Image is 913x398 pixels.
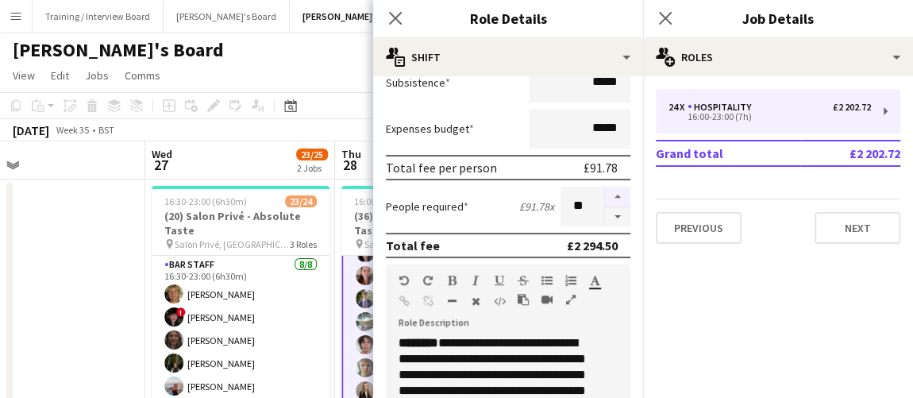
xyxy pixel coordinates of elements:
button: HTML Code [494,295,505,307]
h3: Job Details [643,8,913,29]
button: Increase [605,187,630,207]
h3: (20) Salon Privé - Absolute Taste [152,209,329,238]
label: People required [386,199,468,214]
button: Clear Formatting [470,295,481,307]
span: ! [176,307,186,317]
span: Salon Privé, [GEOGRAPHIC_DATA] [364,238,480,250]
h3: (36) Salon Privé - Absolute Taste [341,209,519,238]
h3: Role Details [373,8,643,29]
button: Redo [422,274,433,287]
button: Unordered List [541,274,553,287]
button: Previous [656,212,742,244]
button: [PERSON_NAME]'s Board [290,1,419,32]
td: Grand total [656,141,800,166]
button: Undo [399,274,410,287]
span: View [13,68,35,83]
span: 16:00-01:00 (9h) (Fri) [354,195,437,207]
span: Jobs [85,68,109,83]
span: 23/25 [296,149,328,160]
button: Ordered List [565,274,576,287]
span: 23/24 [285,195,317,207]
div: [DATE] [13,122,49,138]
label: Expenses budget [386,122,474,136]
button: Italic [470,274,481,287]
a: Jobs [79,65,115,86]
div: £91.78 [584,160,618,176]
div: Shift [373,38,643,76]
div: Total fee [386,238,440,253]
span: Thu [341,147,361,161]
div: 16:00-23:00 (7h) [668,113,871,121]
span: Comms [125,68,160,83]
label: Subsistence [386,75,450,90]
a: Comms [118,65,167,86]
button: Decrease [605,207,630,227]
div: £91.78 x [519,199,554,214]
a: Edit [44,65,75,86]
div: Total fee per person [386,160,497,176]
button: Bold [446,274,457,287]
span: 27 [149,156,172,174]
div: £2 294.50 [567,238,618,253]
div: Roles [643,38,913,76]
a: View [6,65,41,86]
button: Next [815,212,900,244]
h1: [PERSON_NAME]'s Board [13,38,224,62]
td: £2 202.72 [800,141,900,166]
button: Insert video [541,293,553,306]
button: [PERSON_NAME]'s Board [164,1,290,32]
div: £2 202.72 [833,102,871,113]
span: Wed [152,147,172,161]
button: Strikethrough [518,274,529,287]
div: 2 Jobs [297,162,327,174]
span: 16:30-23:00 (6h30m) [164,195,247,207]
button: Training / Interview Board [33,1,164,32]
button: Paste as plain text [518,293,529,306]
span: 28 [339,156,361,174]
button: Horizontal Line [446,295,457,307]
span: Edit [51,68,69,83]
div: BST [98,124,114,136]
div: Hospitality [688,102,757,113]
button: Fullscreen [565,293,576,306]
span: Week 35 [52,124,92,136]
div: 24 x [668,102,688,113]
button: Text Color [589,274,600,287]
span: 3 Roles [290,238,317,250]
span: Salon Privé, [GEOGRAPHIC_DATA] [175,238,290,250]
button: Underline [494,274,505,287]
